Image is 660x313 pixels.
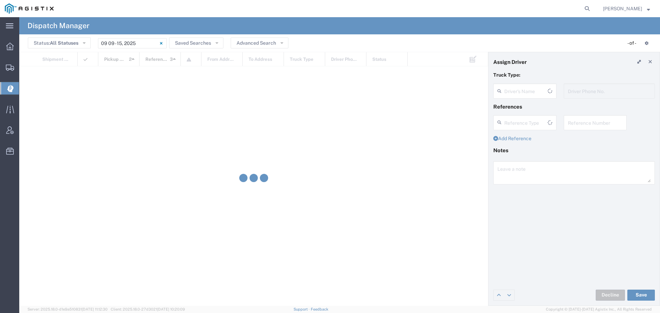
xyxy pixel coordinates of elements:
[627,290,655,301] button: Save
[493,59,527,65] h4: Assign Driver
[603,4,650,13] button: [PERSON_NAME]
[27,17,89,34] h4: Dispatch Manager
[311,307,328,311] a: Feedback
[169,37,223,48] button: Saved Searches
[111,307,185,311] span: Client: 2025.18.0-27d3021
[5,3,54,14] img: logo
[627,40,639,47] div: - of -
[493,103,655,110] h4: References
[493,147,655,153] h4: Notes
[294,307,311,311] a: Support
[157,307,185,311] span: [DATE] 10:20:09
[50,40,78,46] span: All Statuses
[546,306,652,312] span: Copyright © [DATE]-[DATE] Agistix Inc., All Rights Reserved
[231,37,288,48] button: Advanced Search
[27,307,108,311] span: Server: 2025.18.0-d1e9a510831
[493,71,655,79] p: Truck Type:
[493,136,531,141] a: Add Reference
[494,290,504,300] a: Edit previous row
[504,290,514,300] a: Edit next row
[28,37,91,48] button: Status:All Statuses
[82,307,108,311] span: [DATE] 11:12:30
[603,5,642,12] span: Robert Casaus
